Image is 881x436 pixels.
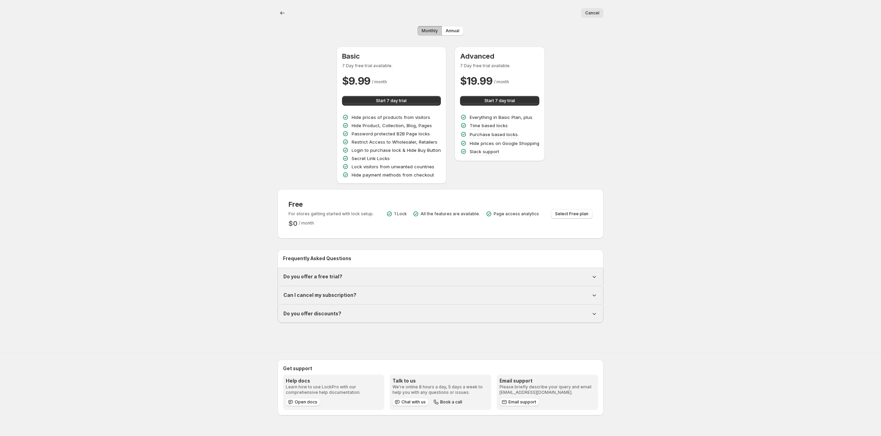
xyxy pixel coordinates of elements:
h3: Talk to us [392,377,488,384]
button: Annual [442,26,463,36]
p: Restrict Access to Wholesaler, Retailers [352,138,437,145]
span: / month [372,79,387,84]
p: Page access analytics [494,211,539,217]
h3: Advanced [460,52,539,60]
p: Hide payment methods from checkout [352,171,434,178]
button: Start 7 day trial [342,96,441,106]
button: Cancel [581,8,603,18]
p: Purchase based locks. [470,131,519,138]
span: Start 7 day trial [484,98,515,104]
button: Back [278,8,287,18]
p: 7 Day free trial available. [460,63,539,69]
p: Login to purchase lock & Hide Buy Button [352,147,441,154]
h3: Help docs [286,377,381,384]
span: / month [299,220,314,226]
span: Cancel [585,10,599,16]
h1: Can I cancel my subscription? [283,292,356,299]
p: Hide prices on Google Shopping [470,140,539,147]
p: Password protected B2B Page locks [352,130,430,137]
span: Select Free plan [555,211,588,217]
span: Monthly [422,28,438,34]
h3: Email support [500,377,595,384]
span: Annual [446,28,459,34]
span: Chat with us [401,399,426,405]
a: Email support [500,398,539,406]
h3: Free [289,200,374,208]
p: We're online 8 hours a day, 5 days a week to help you with any questions or issues. [392,384,488,395]
span: Book a call [440,399,462,405]
h3: Basic [342,52,441,60]
button: Select Free plan [551,209,592,219]
span: Start 7 day trial [376,98,407,104]
p: 7 Day free trial available. [342,63,441,69]
h1: Do you offer discounts? [283,310,341,317]
p: For stores getting started with lock setup. [289,211,374,217]
button: Start 7 day trial [460,96,539,106]
p: Hide Product, Collection, Blog, Pages [352,122,432,129]
p: Please briefly describe your query and email [EMAIL_ADDRESS][DOMAIN_NAME]. [500,384,595,395]
p: Time based locks [470,122,508,129]
span: Email support [508,399,536,405]
button: Chat with us [392,398,428,406]
h2: Get support [283,365,598,372]
p: Everything in Basic Plan, plus [470,114,532,121]
h1: Do you offer a free trial? [283,273,342,280]
p: Slack support [470,148,499,155]
button: Monthly [418,26,442,36]
span: Open docs [295,399,317,405]
p: Lock visitors from unwanted countries [352,163,434,170]
a: Open docs [286,398,320,406]
p: 1 Lock [394,211,407,217]
h2: $ 0 [289,219,297,228]
span: / month [494,79,509,84]
button: Book a call [431,398,465,406]
p: Learn how to use LockPro with our comprehensive help documentation. [286,384,381,395]
h2: $ 19.99 [460,74,493,88]
p: Hide prices of products from visitors [352,114,430,121]
p: Secret Link Locks [352,155,390,162]
h2: $ 9.99 [342,74,371,88]
h2: Frequently Asked Questions [283,255,598,262]
p: All the features are available. [421,211,480,217]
